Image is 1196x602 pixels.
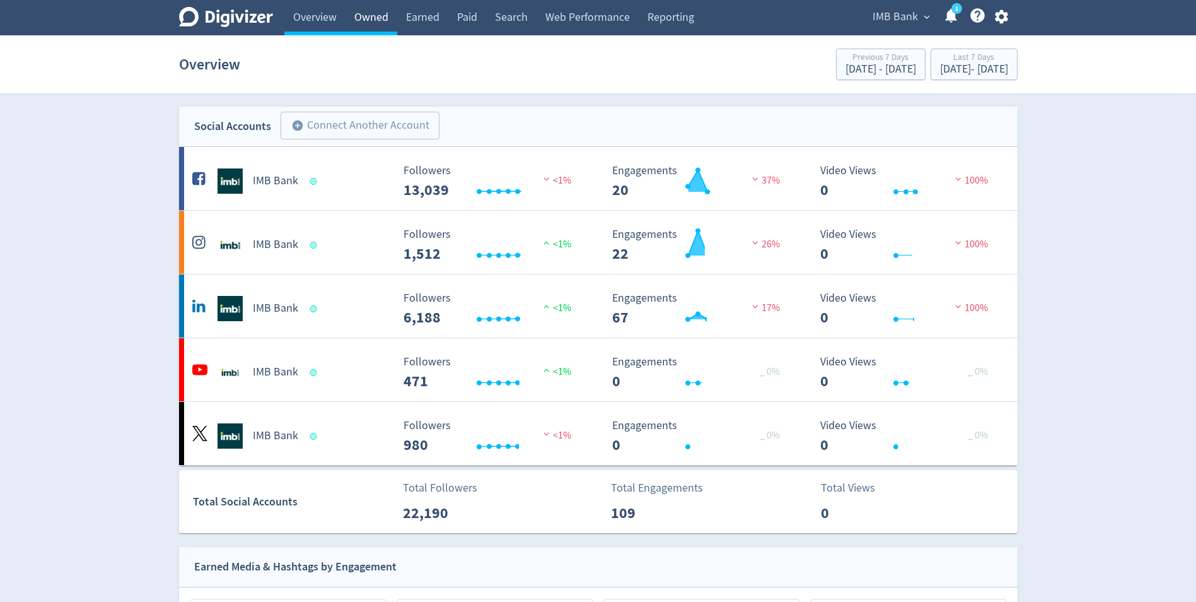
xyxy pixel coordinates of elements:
svg: Video Views 0 [814,165,1003,198]
div: [DATE] - [DATE] [940,64,1008,75]
div: Social Accounts [194,117,271,136]
p: 109 [611,502,683,524]
a: IMB Bank undefinedIMB Bank Followers 1,512 Followers 1,512 <1% Engagements 22 Engagements 22 26% ... [179,211,1018,274]
span: _ 0% [760,429,780,442]
svg: Followers 1,512 [397,228,586,262]
p: 0 [821,502,893,524]
svg: Engagements 20 [606,165,795,198]
svg: Followers 6,188 [397,292,586,326]
svg: Engagements 0 [606,356,795,389]
img: positive-performance.svg [540,238,553,247]
span: _ 0% [760,365,780,378]
h1: Overview [179,44,240,85]
h5: IMB Bank [253,428,298,444]
div: Total Social Accounts [193,493,394,511]
span: <1% [540,365,571,378]
svg: Followers 471 [397,356,586,389]
button: IMB Bank [868,7,933,27]
h5: IMB Bank [253,237,298,252]
span: Data last synced: 10 Sep 2025, 9:02pm (AEST) [310,242,320,249]
span: <1% [540,429,571,442]
img: negative-performance.svg [540,429,553,439]
span: 37% [749,174,780,187]
span: 17% [749,302,780,314]
img: IMB Bank undefined [218,296,243,321]
img: negative-performance.svg [749,174,762,184]
a: IMB Bank undefinedIMB Bank Followers 6,188 Followers 6,188 <1% Engagements 67 Engagements 67 17% ... [179,274,1018,338]
svg: Video Views 0 [814,420,1003,453]
span: <1% [540,302,571,314]
button: Previous 7 Days[DATE] - [DATE] [836,49,926,80]
p: Total Followers [403,480,477,497]
a: Connect Another Account [271,114,439,139]
span: <1% [540,174,571,187]
p: Total Engagements [611,480,703,497]
span: Data last synced: 11 Sep 2025, 5:02am (AEST) [310,433,320,440]
h5: IMB Bank [253,174,298,189]
h5: IMB Bank [253,365,298,380]
img: negative-performance.svg [952,302,965,311]
a: IMB Bank undefinedIMB Bank Followers 13,039 Followers 13,039 <1% Engagements 20 Engagements 20 37... [179,147,1018,210]
div: Earned Media & Hashtags by Engagement [194,558,397,576]
span: Data last synced: 11 Sep 2025, 5:02am (AEST) [310,369,320,376]
span: Data last synced: 11 Sep 2025, 8:02am (AEST) [310,305,320,312]
span: _ 0% [968,429,988,442]
svg: Video Views 0 [814,292,1003,326]
img: positive-performance.svg [540,365,553,375]
img: IMB Bank undefined [218,423,243,449]
span: 26% [749,238,780,251]
div: Previous 7 Days [845,53,916,64]
svg: Engagements 22 [606,228,795,262]
a: IMB Bank undefinedIMB Bank Followers 980 Followers 980 <1% Engagements 0 Engagements 0 _ 0% Video... [179,402,1018,465]
text: 1 [955,4,958,13]
svg: Engagements 67 [606,292,795,326]
svg: Followers 13,039 [397,165,586,198]
span: add_circle [291,119,304,132]
a: IMB Bank undefinedIMB Bank Followers 471 Followers 471 <1% Engagements 0 Engagements 0 _ 0% Video... [179,338,1018,401]
span: _ 0% [968,365,988,378]
p: Total Views [821,480,893,497]
svg: Followers 980 [397,420,586,453]
img: IMB Bank undefined [218,232,243,257]
span: 100% [952,302,988,314]
img: IMB Bank undefined [218,168,243,194]
img: positive-performance.svg [540,302,553,311]
a: 1 [951,3,962,14]
svg: Engagements 0 [606,420,795,453]
span: Data last synced: 10 Sep 2025, 4:01pm (AEST) [310,178,320,185]
span: expand_more [921,11,932,23]
div: Last 7 Days [940,53,1008,64]
img: IMB Bank undefined [218,360,243,385]
img: negative-performance.svg [749,302,762,311]
span: IMB Bank [873,7,918,27]
span: 100% [952,238,988,251]
img: negative-performance.svg [749,238,762,247]
svg: Video Views 0 [814,228,1003,262]
h5: IMB Bank [253,301,298,316]
svg: Video Views 0 [814,356,1003,389]
p: 22,190 [403,502,475,524]
span: 100% [952,174,988,187]
span: <1% [540,238,571,251]
img: negative-performance.svg [952,238,965,247]
button: Last 7 Days[DATE]- [DATE] [931,49,1018,80]
div: [DATE] - [DATE] [845,64,916,75]
button: Connect Another Account [281,112,439,139]
img: negative-performance.svg [540,174,553,184]
img: negative-performance.svg [952,174,965,184]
